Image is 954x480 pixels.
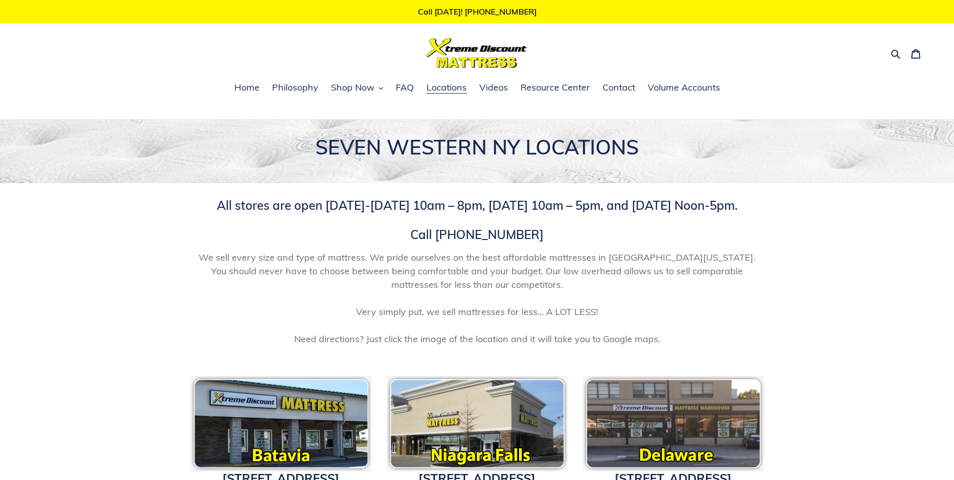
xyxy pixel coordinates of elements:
[331,82,375,94] span: Shop Now
[426,82,467,94] span: Locations
[583,376,764,471] img: pf-118c8166--delawareicon.png
[597,81,640,96] a: Contact
[229,81,265,96] a: Home
[643,81,725,96] a: Volume Accounts
[387,376,568,471] img: Xtreme Discount Mattress Niagara Falls
[315,134,639,159] span: SEVEN WESTERN NY LOCATIONS
[602,82,635,94] span: Contact
[391,81,419,96] a: FAQ
[426,38,527,68] img: Xtreme Discount Mattress
[421,81,472,96] a: Locations
[191,251,764,346] span: We sell every size and type of mattress. We pride ourselves on the best affordable mattresses in ...
[648,82,720,94] span: Volume Accounts
[515,81,595,96] a: Resource Center
[234,82,259,94] span: Home
[272,82,318,94] span: Philosophy
[479,82,508,94] span: Videos
[396,82,414,94] span: FAQ
[217,198,738,242] span: All stores are open [DATE]-[DATE] 10am – 8pm, [DATE] 10am – 5pm, and [DATE] Noon-5pm. Call [PHONE...
[267,81,323,96] a: Philosophy
[191,376,372,471] img: pf-c8c7db02--bataviaicon.png
[474,81,513,96] a: Videos
[521,82,590,94] span: Resource Center
[326,81,388,96] button: Shop Now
